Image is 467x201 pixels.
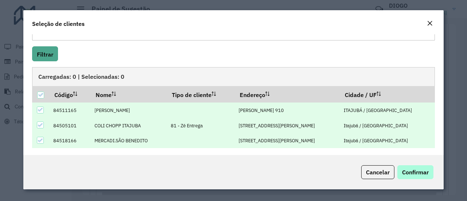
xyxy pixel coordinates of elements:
[345,91,377,98] font: Cidade / UF
[94,123,141,129] font: COLI CHOPP ITAJUBA
[240,91,265,98] font: Endereço
[54,91,73,98] font: Código
[425,19,435,28] button: Fechar
[344,123,408,129] font: Itajubá / [GEOGRAPHIC_DATA]
[32,20,85,27] font: Seleção de clientes
[94,107,130,113] font: [PERSON_NAME]
[172,91,212,98] font: Tipo de cliente
[366,169,390,176] font: Cancelar
[94,138,148,144] font: MERCADI.SÃO BENEDITO
[53,107,77,113] font: 84511165
[397,165,433,179] button: Confirmar
[239,123,315,129] font: [STREET_ADDRESS][PERSON_NAME]
[32,46,58,61] button: Filtrar
[402,169,429,176] font: Confirmar
[53,138,77,144] font: 84518166
[344,107,412,113] font: ITAJUBÁ / [GEOGRAPHIC_DATA]
[427,20,433,26] em: Fechar
[361,165,394,179] button: Cancelar
[53,123,77,129] font: 84505101
[239,107,284,113] font: [PERSON_NAME] 910
[37,51,53,58] font: Filtrar
[38,73,124,80] font: Carregadas: 0 | Selecionadas: 0
[344,138,408,144] font: Itajubá / [GEOGRAPHIC_DATA]
[239,138,315,144] font: [STREET_ADDRESS][PERSON_NAME]
[171,123,203,129] font: 81 - Zé Entrega
[96,91,112,98] font: Nome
